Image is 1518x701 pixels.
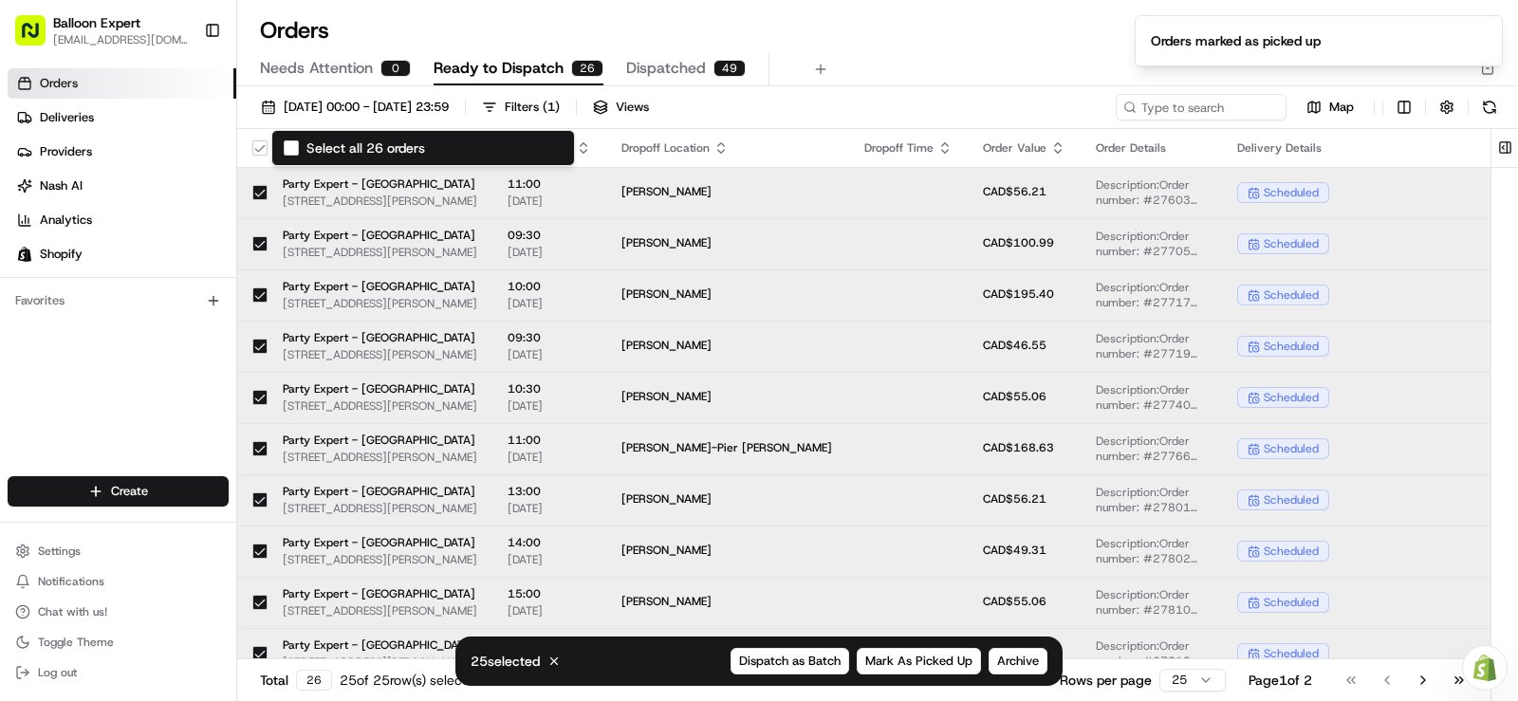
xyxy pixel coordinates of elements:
[1096,485,1207,515] span: Description: Order number: #27801 for [PERSON_NAME]
[471,652,540,671] p: 25 selected
[983,491,1046,507] span: CAD$56.21
[40,177,83,194] span: Nash AI
[283,655,477,670] span: [STREET_ADDRESS][PERSON_NAME]
[1237,140,1465,156] div: Delivery Details
[713,60,746,77] div: 49
[508,194,591,209] span: [DATE]
[8,568,229,595] button: Notifications
[283,245,477,260] span: [STREET_ADDRESS][PERSON_NAME]
[508,603,591,618] span: [DATE]
[8,68,236,99] a: Orders
[284,99,449,116] span: [DATE] 00:00 - [DATE] 23:59
[508,330,591,345] span: 09:30
[621,140,834,156] div: Dropoff Location
[1096,382,1207,413] span: Description: Order number: #27740 for [PERSON_NAME]
[59,294,154,309] span: [PERSON_NAME]
[571,60,603,77] div: 26
[621,235,834,250] span: [PERSON_NAME]
[53,13,140,32] span: Balloon Expert
[38,544,81,559] span: Settings
[111,483,148,500] span: Create
[616,99,649,116] span: Views
[19,19,57,57] img: Nash
[1264,595,1319,610] span: scheduled
[1096,536,1207,566] span: Description: Order number: #27802 for [PERSON_NAME]
[473,94,568,120] button: Filters(1)
[508,398,591,414] span: [DATE]
[1096,434,1207,464] span: Description: Order number: #27766 for [PERSON_NAME]-Pier [PERSON_NAME]
[380,60,411,77] div: 0
[38,604,107,619] span: Chat with us!
[283,433,477,448] span: Party Expert - [GEOGRAPHIC_DATA]
[38,295,53,310] img: 1736555255976-a54dd68f-1ca7-489b-9aae-adbdc363a1c4
[1096,140,1207,156] div: Order Details
[260,15,329,46] h1: Orders
[160,375,176,390] div: 💻
[283,484,477,499] span: Party Expert - [GEOGRAPHIC_DATA]
[283,450,477,465] span: [STREET_ADDRESS][PERSON_NAME]
[294,243,345,266] button: See all
[38,574,104,589] span: Notifications
[505,99,560,116] div: Filters
[8,538,229,564] button: Settings
[283,176,477,192] span: Party Expert - [GEOGRAPHIC_DATA]
[38,635,114,650] span: Toggle Theme
[1249,671,1312,690] div: Page 1 of 2
[508,501,591,516] span: [DATE]
[85,200,261,215] div: We're available if you need us!
[989,648,1047,674] button: Archive
[1264,185,1319,200] span: scheduled
[983,338,1046,353] span: CAD$46.55
[621,184,834,199] span: [PERSON_NAME]
[19,76,345,106] p: Welcome 👋
[1264,492,1319,507] span: scheduled
[260,57,373,80] span: Needs Attention
[252,94,457,120] button: [DATE] 00:00 - [DATE] 23:59
[40,212,92,229] span: Analytics
[1329,99,1354,116] span: Map
[40,246,83,263] span: Shopify
[38,373,145,392] span: Knowledge Base
[1264,646,1319,661] span: scheduled
[621,338,834,353] span: [PERSON_NAME]
[283,347,477,362] span: [STREET_ADDRESS][PERSON_NAME]
[1096,177,1207,208] span: Description: Order number: #27603 for [PERSON_NAME]
[19,247,121,262] div: Past conversations
[983,140,1065,156] div: Order Value
[283,296,477,311] span: [STREET_ADDRESS][PERSON_NAME]
[1476,94,1503,120] button: Refresh
[508,484,591,499] span: 13:00
[508,433,591,448] span: 11:00
[8,8,196,53] button: Balloon Expert[EMAIL_ADDRESS][DOMAIN_NAME]
[1264,544,1319,559] span: scheduled
[85,181,311,200] div: Start new chat
[997,653,1039,670] span: Archive
[283,279,477,294] span: Party Expert - [GEOGRAPHIC_DATA]
[434,57,564,80] span: Ready to Dispatch
[168,294,207,309] span: [DATE]
[508,279,591,294] span: 10:00
[8,629,229,655] button: Toggle Theme
[508,347,591,362] span: [DATE]
[323,187,345,210] button: Start new chat
[857,648,981,674] button: Mark As Picked Up
[49,122,313,142] input: Clear
[283,535,477,550] span: Party Expert - [GEOGRAPHIC_DATA]
[283,398,477,414] span: [STREET_ADDRESS][PERSON_NAME]
[983,389,1046,404] span: CAD$55.06
[306,138,425,157] label: Select all 26 orders
[40,143,92,160] span: Providers
[621,440,834,455] span: [PERSON_NAME]-Pier [PERSON_NAME]
[983,594,1046,609] span: CAD$55.06
[189,419,230,434] span: Pylon
[621,286,834,302] span: [PERSON_NAME]
[621,594,834,609] span: [PERSON_NAME]
[1151,31,1321,50] div: Orders marked as picked up
[621,491,834,507] span: [PERSON_NAME]
[1096,280,1207,310] span: Description: Order number: #27717 for [PERSON_NAME]
[508,552,591,567] span: [DATE]
[19,181,53,215] img: 1736555255976-a54dd68f-1ca7-489b-9aae-adbdc363a1c4
[983,543,1046,558] span: CAD$49.31
[1264,441,1319,456] span: scheduled
[1060,671,1152,690] p: Rows per page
